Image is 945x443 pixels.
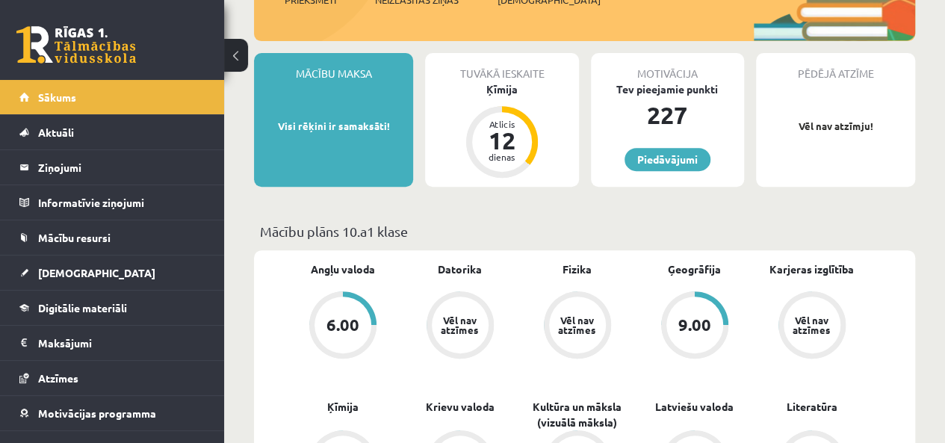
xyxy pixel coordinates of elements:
[401,291,518,362] a: Vēl nav atzīmes
[38,90,76,104] span: Sākums
[16,26,136,63] a: Rīgas 1. Tālmācības vidusskola
[591,81,744,97] div: Tev pieejamie punkti
[636,291,753,362] a: 9.00
[518,399,636,430] a: Kultūra un māksla (vizuālā māksla)
[19,115,205,149] a: Aktuāli
[518,291,636,362] a: Vēl nav atzīmes
[19,150,205,185] a: Ziņojumi
[791,315,833,335] div: Vēl nav atzīmes
[19,361,205,395] a: Atzīmes
[260,221,909,241] p: Mācību plāns 10.a1 klase
[19,220,205,255] a: Mācību resursi
[19,185,205,220] a: Informatīvie ziņojumi
[38,406,156,420] span: Motivācijas programma
[38,266,155,279] span: [DEMOGRAPHIC_DATA]
[563,261,592,277] a: Fizika
[38,231,111,244] span: Mācību resursi
[284,291,401,362] a: 6.00
[753,291,870,362] a: Vēl nav atzīmes
[769,261,854,277] a: Karjeras izglītība
[480,120,524,128] div: Atlicis
[425,81,578,97] div: Ķīmija
[480,152,524,161] div: dienas
[625,148,710,171] a: Piedāvājumi
[591,53,744,81] div: Motivācija
[19,80,205,114] a: Sākums
[261,119,406,134] p: Visi rēķini ir samaksāti!
[19,326,205,360] a: Maksājumi
[438,261,482,277] a: Datorika
[38,150,205,185] legend: Ziņojumi
[557,315,598,335] div: Vēl nav atzīmes
[38,301,127,315] span: Digitālie materiāli
[311,261,375,277] a: Angļu valoda
[254,53,413,81] div: Mācību maksa
[480,128,524,152] div: 12
[756,53,915,81] div: Pēdējā atzīme
[425,53,578,81] div: Tuvākā ieskaite
[439,315,481,335] div: Vēl nav atzīmes
[19,255,205,290] a: [DEMOGRAPHIC_DATA]
[19,396,205,430] a: Motivācijas programma
[326,317,359,333] div: 6.00
[668,261,721,277] a: Ģeogrāfija
[655,399,734,415] a: Latviešu valoda
[787,399,837,415] a: Literatūra
[19,291,205,325] a: Digitālie materiāli
[763,119,908,134] p: Vēl nav atzīmju!
[426,399,495,415] a: Krievu valoda
[38,371,78,385] span: Atzīmes
[38,326,205,360] legend: Maksājumi
[38,126,74,139] span: Aktuāli
[591,97,744,133] div: 227
[425,81,578,180] a: Ķīmija Atlicis 12 dienas
[327,399,359,415] a: Ķīmija
[38,185,205,220] legend: Informatīvie ziņojumi
[678,317,711,333] div: 9.00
